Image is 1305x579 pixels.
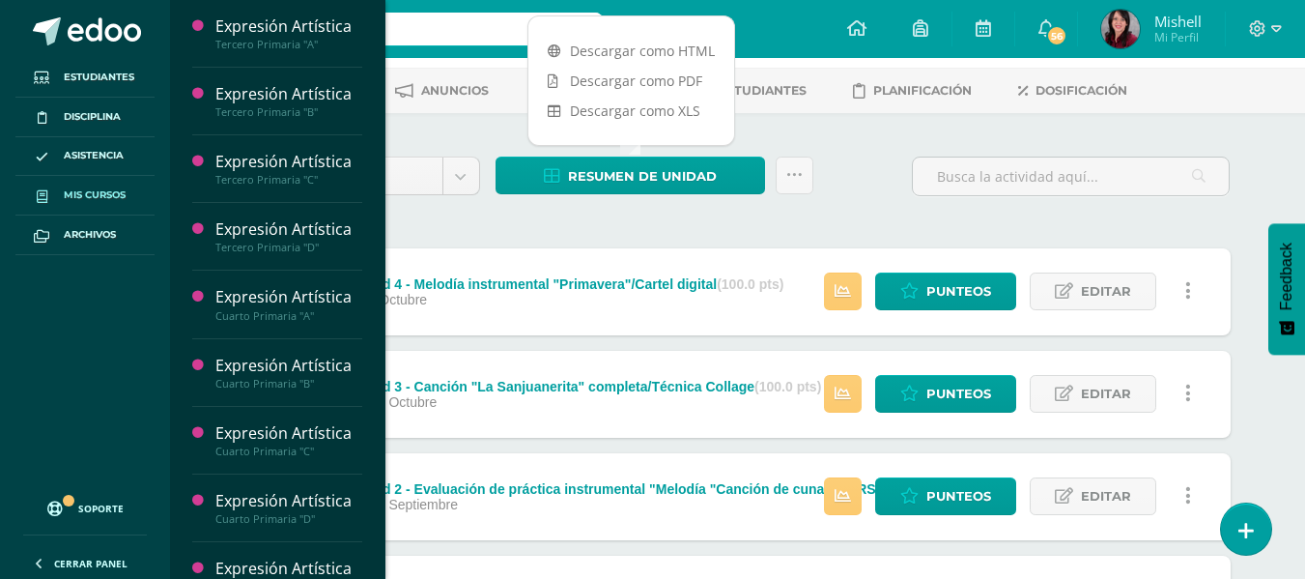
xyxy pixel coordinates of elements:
[351,394,437,410] span: 06 de Octubre
[395,75,489,106] a: Anuncios
[15,58,155,98] a: Estudiantes
[215,218,362,241] div: Expresión Artística
[215,83,362,105] div: Expresión Artística
[1046,25,1067,46] span: 56
[496,157,765,194] a: Resumen de unidad
[215,15,362,51] a: Expresión ArtísticaTercero Primaria "A"
[215,422,362,458] a: Expresión ArtísticaCuarto Primaria "C"
[1278,243,1295,310] span: Feedback
[215,355,362,391] a: Expresión ArtísticaCuarto Primaria "B"
[1081,376,1131,412] span: Editar
[1268,223,1305,355] button: Feedback - Mostrar encuesta
[215,38,362,51] div: Tercero Primaria "A"
[926,478,991,514] span: Punteos
[183,13,603,45] input: Busca un usuario...
[215,218,362,254] a: Expresión ArtísticaTercero Primaria "D"
[528,96,734,126] a: Descargar como XLS
[215,286,362,308] div: Expresión Artística
[351,497,458,512] span: 05 de Septiembre
[853,75,972,106] a: Planificación
[913,158,1229,195] input: Busca la actividad aquí...
[215,512,362,526] div: Cuarto Primaria "D"
[215,105,362,119] div: Tercero Primaria "B"
[691,75,807,106] a: Estudiantes
[64,188,126,203] span: Mis cursos
[875,375,1016,413] a: Punteos
[421,83,489,98] span: Anuncios
[528,36,734,66] a: Descargar como HTML
[873,83,972,98] span: Planificación
[215,490,362,526] a: Expresión ArtísticaCuarto Primaria "D"
[215,355,362,377] div: Expresión Artística
[1081,478,1131,514] span: Editar
[1154,29,1202,45] span: Mi Perfil
[215,445,362,458] div: Cuarto Primaria "C"
[215,377,362,391] div: Cuarto Primaria "B"
[215,151,362,173] div: Expresión Artística
[215,241,362,254] div: Tercero Primaria "D"
[926,274,991,309] span: Punteos
[215,173,362,187] div: Tercero Primaria "C"
[875,478,1016,515] a: Punteos
[926,376,991,412] span: Punteos
[754,379,821,394] strong: (100.0 pts)
[23,482,147,530] a: Soporte
[1154,12,1202,31] span: Mishell
[1081,274,1131,309] span: Editar
[215,309,362,323] div: Cuarto Primaria "A"
[1101,10,1140,48] img: cbe9f6b4582f730b6d53534ef3a95a26.png
[717,276,783,292] strong: (100.0 pts)
[15,216,155,255] a: Archivos
[1035,83,1127,98] span: Dosificación
[64,148,124,163] span: Asistencia
[15,137,155,177] a: Asistencia
[64,70,134,85] span: Estudiantes
[215,151,362,187] a: Expresión ArtísticaTercero Primaria "C"
[1018,75,1127,106] a: Dosificación
[215,83,362,119] a: Expresión ArtísticaTercero Primaria "B"
[215,490,362,512] div: Expresión Artística
[78,502,124,515] span: Soporte
[215,15,362,38] div: Expresión Artística
[268,481,1014,497] div: UAp 4.1 - Actividad 2 - Evaluación de práctica instrumental "Melodía "Canción de cuna"/[PERSON_NAME]
[15,176,155,216] a: Mis cursos
[64,227,116,243] span: Archivos
[54,557,128,570] span: Cerrar panel
[268,379,821,394] div: UAp 4.2 - Actividad 3 - Canción "La Sanjuanerita" completa/Técnica Collage
[215,286,362,322] a: Expresión ArtísticaCuarto Primaria "A"
[64,109,121,125] span: Disciplina
[15,98,155,137] a: Disciplina
[568,159,717,194] span: Resumen de unidad
[875,273,1016,310] a: Punteos
[528,66,734,96] a: Descargar como PDF
[719,83,807,98] span: Estudiantes
[215,422,362,445] div: Expresión Artística
[268,276,783,292] div: UAp 4.2 - Actividad 4 - Melodía instrumental "Primavera"/Cartel digital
